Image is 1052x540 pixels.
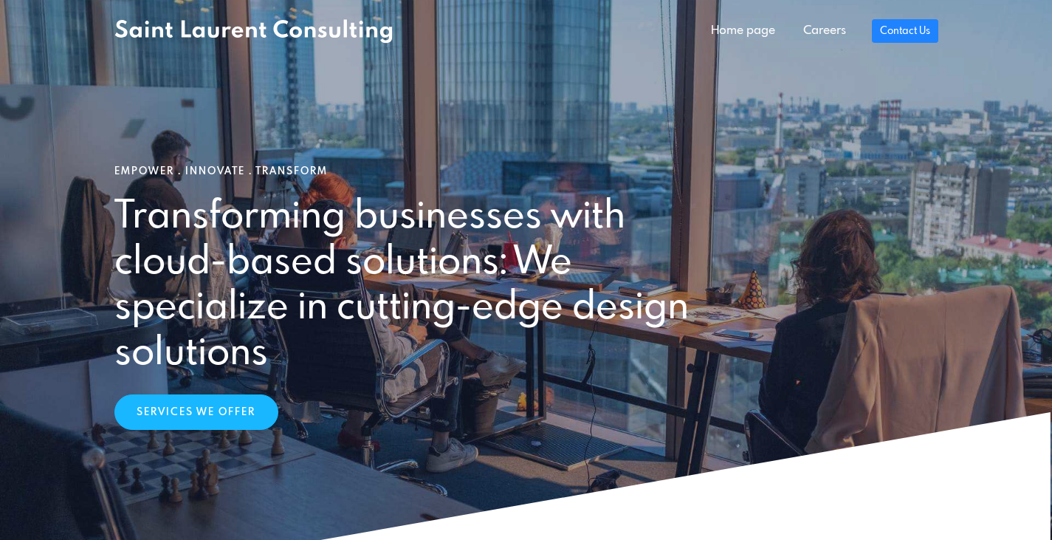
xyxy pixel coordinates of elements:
a: Careers [789,16,860,46]
a: Contact Us [872,19,938,43]
a: Home page [697,16,789,46]
h2: Transforming businesses with cloud-based solutions: We specialize in cutting-edge design solutions [114,195,732,377]
h1: Empower . Innovate . Transform [114,165,938,177]
a: Services We Offer [114,394,278,430]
